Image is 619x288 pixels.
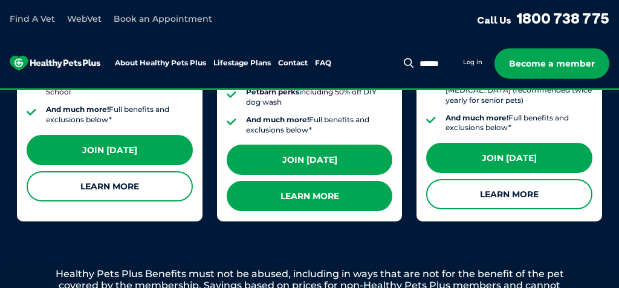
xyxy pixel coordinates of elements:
[246,87,299,96] strong: Petbarn perks
[278,59,308,67] a: Contact
[114,13,212,24] a: Book an Appointment
[401,57,416,69] button: Search
[27,171,193,201] a: Learn More
[246,115,393,136] li: Full benefits and exclusions below*
[46,105,109,114] strong: And much more!
[426,143,592,173] a: Join [DATE]
[477,9,609,27] a: Call Us1800 738 775
[227,181,393,211] a: Learn More
[446,113,592,134] li: Full benefits and exclusions below*
[10,56,100,71] img: hpp-logo
[426,179,592,209] a: Learn More
[463,58,482,67] a: Log in
[315,59,331,67] a: FAQ
[446,113,508,122] strong: And much more!
[84,88,536,99] span: Proactive, preventative wellness program designed to keep your pet healthier and happier for longer
[10,13,55,24] a: Find A Vet
[67,13,102,24] a: WebVet
[227,145,393,175] a: Join [DATE]
[27,135,193,165] a: Join [DATE]
[115,59,206,67] a: About Healthy Pets Plus
[46,105,193,125] li: Full benefits and exclusions below*
[494,48,609,79] a: Become a member
[477,14,511,26] span: Call Us
[246,115,309,124] strong: And much more!
[246,87,393,108] li: including 50% off DIY dog wash
[213,59,271,67] a: Lifestage Plans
